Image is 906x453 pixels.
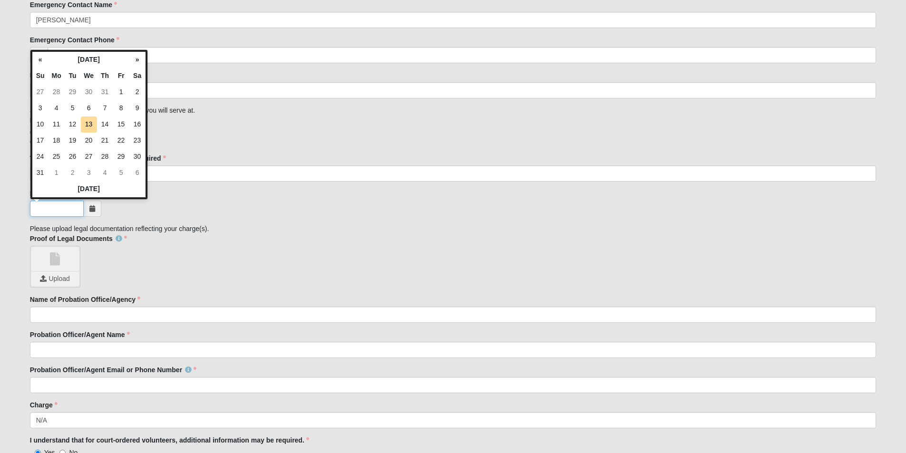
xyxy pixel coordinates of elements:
[113,165,129,181] td: 5
[32,100,49,116] td: 3
[49,100,65,116] td: 4
[37,275,73,282] span: Upload
[49,52,129,68] th: [DATE]
[32,149,49,165] td: 24
[97,116,113,133] td: 14
[32,116,49,133] td: 10
[49,165,65,181] td: 1
[30,234,127,243] label: Proof of Legal Documents
[65,165,81,181] td: 2
[32,181,146,197] th: [DATE]
[30,400,58,410] label: Charge
[32,52,49,68] th: «
[81,149,97,165] td: 27
[113,68,129,84] th: Fr
[81,165,97,181] td: 3
[97,84,113,100] td: 31
[113,133,129,149] td: 22
[30,365,196,375] label: Probation Officer/Agent Email or Phone Number
[65,68,81,84] th: Tu
[97,149,113,165] td: 28
[65,100,81,116] td: 5
[49,68,65,84] th: Mo
[129,100,146,116] td: 9
[129,68,146,84] th: Sa
[113,149,129,165] td: 29
[65,133,81,149] td: 19
[49,116,65,133] td: 11
[49,133,65,149] td: 18
[32,68,49,84] th: Su
[97,133,113,149] td: 21
[49,84,65,100] td: 28
[30,330,130,339] label: Probation Officer/Agent Name
[65,84,81,100] td: 29
[32,133,49,149] td: 17
[129,52,146,68] th: »
[129,149,146,165] td: 30
[113,116,129,133] td: 15
[129,133,146,149] td: 23
[129,116,146,133] td: 16
[30,435,309,445] label: I understand that for court-ordered volunteers, additional information may be required.
[129,84,146,100] td: 2
[30,35,119,45] label: Emergency Contact Phone
[113,84,129,100] td: 1
[81,100,97,116] td: 6
[81,116,97,133] td: 13
[97,165,113,181] td: 4
[97,100,113,116] td: 7
[81,133,97,149] td: 20
[129,165,146,181] td: 6
[65,149,81,165] td: 26
[97,68,113,84] th: Th
[65,116,81,133] td: 12
[113,100,129,116] td: 8
[32,84,49,100] td: 27
[32,165,49,181] td: 31
[81,68,97,84] th: We
[30,295,140,304] label: Name of Probation Office/Agency
[49,149,65,165] td: 25
[81,84,97,100] td: 30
